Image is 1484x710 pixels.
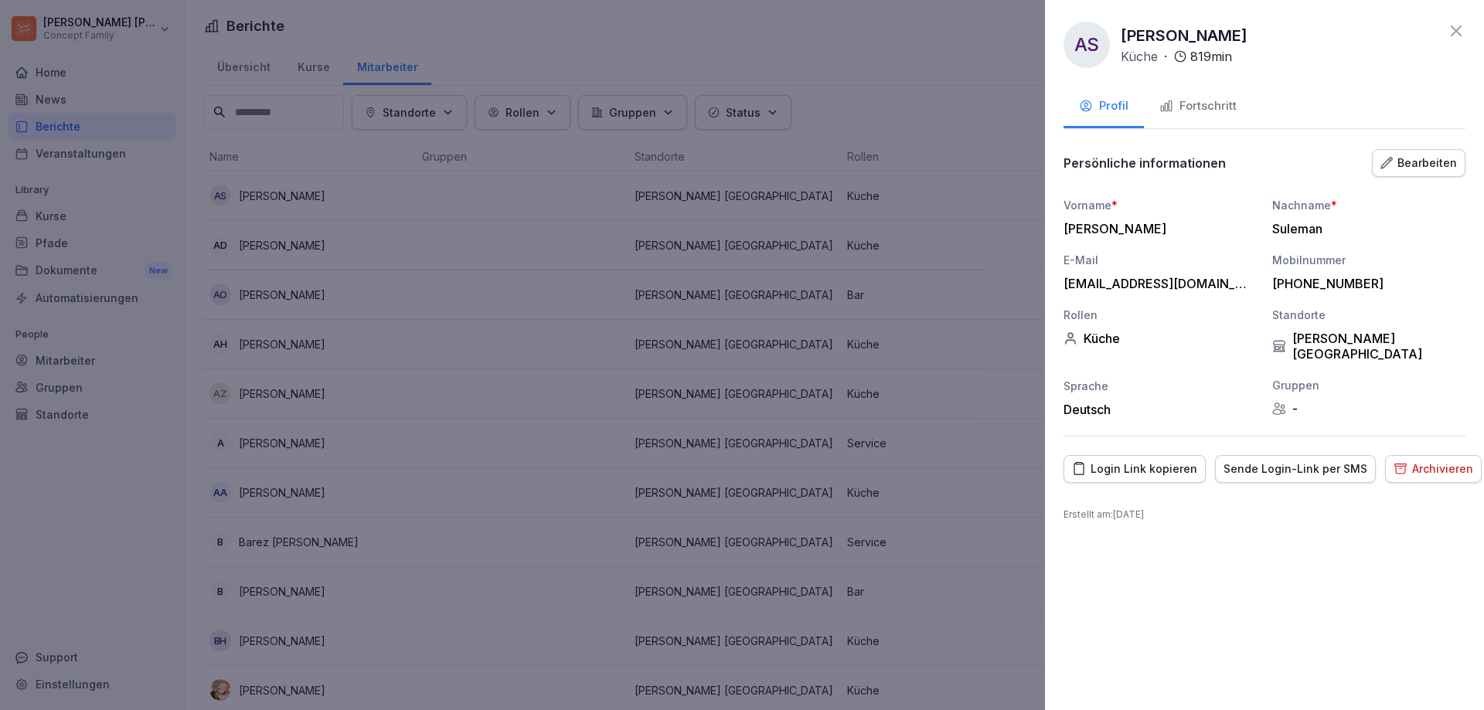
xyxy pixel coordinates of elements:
[1064,252,1257,268] div: E-Mail
[1064,221,1249,236] div: [PERSON_NAME]
[1272,252,1465,268] div: Mobilnummer
[1272,197,1465,213] div: Nachname
[1064,197,1257,213] div: Vorname
[1272,377,1465,393] div: Gruppen
[1121,47,1232,66] div: ·
[1064,87,1144,128] button: Profil
[1064,455,1206,483] button: Login Link kopieren
[1380,155,1457,172] div: Bearbeiten
[1121,24,1247,47] p: [PERSON_NAME]
[1079,97,1128,115] div: Profil
[1121,47,1158,66] p: Küche
[1272,401,1465,416] div: -
[1064,508,1465,521] p: Erstellt am : [DATE]
[1064,378,1257,394] div: Sprache
[1144,87,1252,128] button: Fortschritt
[1064,402,1257,417] div: Deutsch
[1064,22,1110,68] div: AS
[1215,455,1376,483] button: Sende Login-Link per SMS
[1072,460,1197,477] div: Login Link kopieren
[1394,460,1473,477] div: Archivieren
[1385,455,1482,483] button: Archivieren
[1272,221,1458,236] div: Suleman
[1372,149,1465,177] button: Bearbeiten
[1190,47,1232,66] p: 819 min
[1272,276,1458,291] div: [PHONE_NUMBER]
[1159,97,1237,115] div: Fortschritt
[1272,307,1465,323] div: Standorte
[1224,460,1367,477] div: Sende Login-Link per SMS
[1064,307,1257,323] div: Rollen
[1272,331,1465,362] div: [PERSON_NAME] [GEOGRAPHIC_DATA]
[1064,331,1257,346] div: Küche
[1064,155,1226,171] p: Persönliche informationen
[1064,276,1249,291] div: [EMAIL_ADDRESS][DOMAIN_NAME]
